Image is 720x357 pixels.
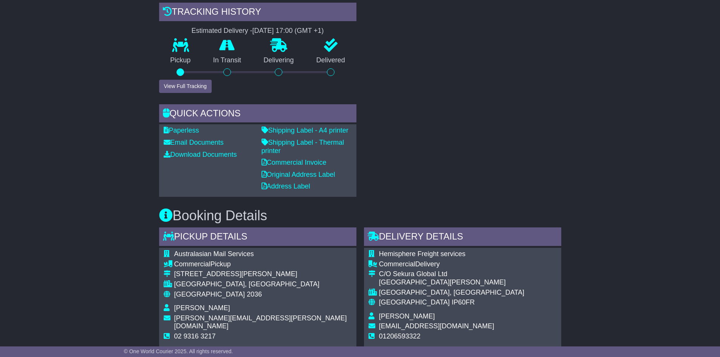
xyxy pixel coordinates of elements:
span: [PERSON_NAME] [174,304,230,312]
span: [PERSON_NAME][EMAIL_ADDRESS][PERSON_NAME][DOMAIN_NAME] [174,314,347,330]
a: Download Documents [164,151,237,158]
a: Address Label [262,182,310,190]
div: Tracking history [159,3,356,23]
span: Commercial [379,260,415,268]
a: Original Address Label [262,171,335,178]
button: View Full Tracking [159,80,212,93]
div: Pickup [174,260,352,269]
h3: Booking Details [159,208,561,223]
div: [GEOGRAPHIC_DATA], [GEOGRAPHIC_DATA] [174,280,352,289]
span: Australasian Mail Services [174,250,254,258]
a: Shipping Label - A4 printer [262,127,348,134]
span: © One World Courier 2025. All rights reserved. [124,348,233,354]
span: 01206593322 [379,332,421,340]
div: [STREET_ADDRESS][PERSON_NAME] [174,270,352,278]
div: [DATE] 17:00 (GMT +1) [252,27,324,35]
p: In Transit [202,56,252,65]
p: Delivering [252,56,305,65]
a: Commercial Invoice [262,159,327,166]
span: [EMAIL_ADDRESS][DOMAIN_NAME] [379,322,494,330]
span: IP60FR [452,298,475,306]
div: Delivery Details [364,227,561,248]
div: Pickup Details [159,227,356,248]
p: Pickup [159,56,202,65]
span: [GEOGRAPHIC_DATA] [379,298,450,306]
span: [GEOGRAPHIC_DATA] [174,291,245,298]
div: [GEOGRAPHIC_DATA], [GEOGRAPHIC_DATA] [379,289,525,297]
div: [GEOGRAPHIC_DATA][PERSON_NAME] [379,278,525,287]
div: Estimated Delivery - [159,27,356,35]
div: Delivery [379,260,525,269]
a: Shipping Label - Thermal printer [262,139,344,155]
a: Paperless [164,127,199,134]
p: Delivered [305,56,356,65]
div: C/O Sekura Global Ltd [379,270,525,278]
span: 2036 [247,291,262,298]
a: Email Documents [164,139,224,146]
span: Commercial [174,260,211,268]
span: [PERSON_NAME] [379,312,435,320]
span: Hemisphere Freight services [379,250,466,258]
div: Quick Actions [159,104,356,125]
span: 02 9316 3217 [174,332,216,340]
